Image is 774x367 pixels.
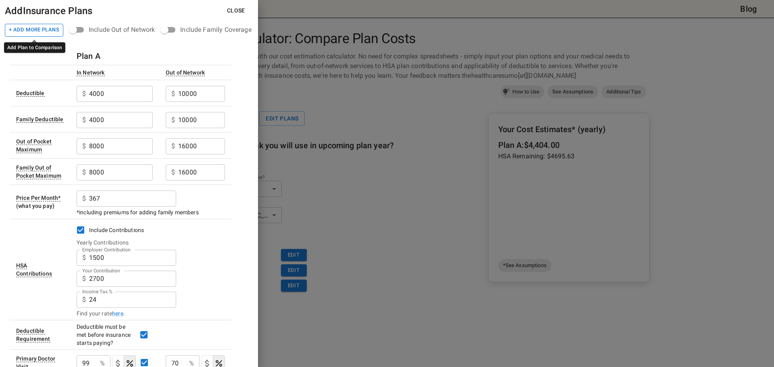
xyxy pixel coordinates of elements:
p: $ [82,295,86,305]
div: Find your rate . [77,309,225,317]
td: *including premiums for adding family members [70,185,231,219]
p: $ [82,194,86,203]
span: Include Contributions [89,227,144,233]
h6: Add Insurance Plans [5,3,92,19]
div: Yearly Contributions [77,238,225,247]
div: Sometimes called 'Out of Pocket Limit' or 'Annual Limit'. This is the maximum amount of money tha... [16,138,52,153]
div: Include Family Coverage [180,25,251,35]
button: Add Plan to Comparison [5,24,63,37]
p: $ [82,274,86,284]
p: $ [171,168,175,177]
div: Leave the checkbox empty if you don't what an HSA (Health Savings Account) is. If the insurance p... [16,262,52,277]
button: Close [221,3,252,18]
p: $ [82,253,86,263]
label: Employer Contribution [82,246,131,253]
div: position [70,22,161,37]
label: Your Contribution [82,267,120,274]
div: Amount of money you must individually pay from your pocket before the health plan starts to pay. ... [16,90,45,97]
div: Include Out of Network [89,25,155,35]
div: Deductible must be met before insurance starts paying? [77,323,135,347]
p: $ [171,89,175,99]
div: Costs for services from providers who've agreed on prices with your insurance plan. There are oft... [77,69,105,76]
td: (what you pay) [10,185,70,219]
div: Similar to Out of Pocket Maximum, but applies to your whole family. This is the maximum amount of... [16,164,61,179]
div: Add Plan to Comparison [4,42,65,53]
div: Similar to deductible, but applies to your whole family. Once the total money spent by covered by... [16,116,64,123]
div: Sometimes called 'plan cost'. The portion of the plan premium that comes out of your wallet each ... [16,195,60,201]
p: $ [82,115,86,125]
p: $ [82,168,86,177]
p: $ [171,141,175,151]
div: position [161,22,258,37]
p: $ [82,89,86,99]
a: here [112,309,123,317]
div: This option will be 'Yes' for most plans. If your plan details say something to the effect of 'de... [16,328,50,342]
div: Costs for services from providers not contracted with your insurer. Out-of-network care often has... [166,69,205,76]
p: $ [82,141,86,151]
p: $ [171,115,175,125]
label: Income Tax % [82,288,112,295]
h6: Plan A [77,50,100,62]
